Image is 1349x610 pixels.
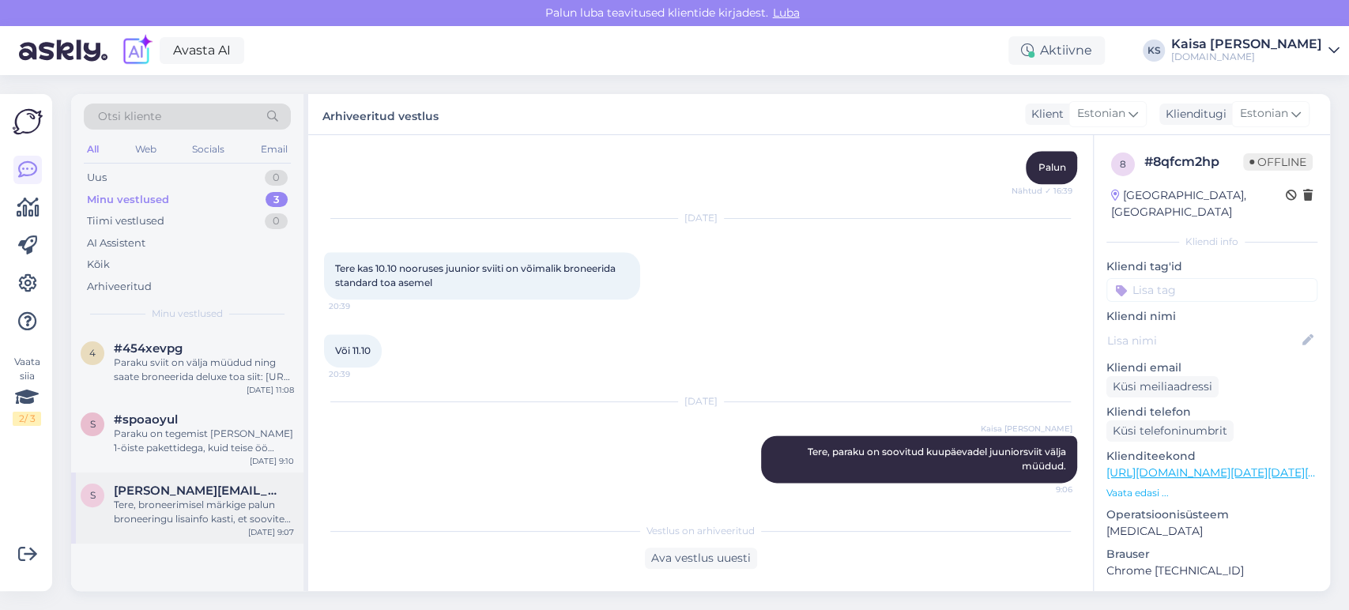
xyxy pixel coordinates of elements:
span: Offline [1243,153,1313,171]
span: Minu vestlused [152,307,223,321]
span: Vestlus on arhiveeritud [646,524,755,538]
p: Klienditeekond [1106,448,1317,465]
span: 20:39 [329,300,388,312]
div: Aktiivne [1008,36,1105,65]
span: Simon.magomedagajev@mail.ru [114,484,278,498]
span: #spoaoyul [114,412,178,427]
span: 8 [1120,158,1126,170]
div: Vaata siia [13,355,41,426]
div: Paraku sviit on välja müüdud ning saate broneerida deluxe toa siit: [URL][DOMAIN_NAME][PERSON_NAM... [114,356,294,384]
span: Tere kas 10.10 nooruses juunior sviiti on võimalik broneerida standard toa asemel [335,262,618,288]
div: Klient [1025,106,1064,122]
div: Kaisa [PERSON_NAME] [1171,38,1322,51]
input: Lisa tag [1106,278,1317,302]
div: [DOMAIN_NAME] [1171,51,1322,63]
span: Otsi kliente [98,108,161,125]
div: Tere, broneerimisel märkige palun broneeringu lisainfo kasti, et soovite tuba sellele poolele hot... [114,498,294,526]
a: Avasta AI [160,37,244,64]
div: [DATE] [324,211,1077,225]
p: Chrome [TECHNICAL_ID] [1106,563,1317,579]
a: Kaisa [PERSON_NAME][DOMAIN_NAME] [1171,38,1340,63]
span: 4 [89,347,96,359]
span: Kaisa [PERSON_NAME] [981,423,1072,435]
p: Kliendi tag'id [1106,258,1317,275]
span: Või 11.10 [335,345,371,356]
span: 9:06 [1013,484,1072,495]
div: 2 / 3 [13,412,41,426]
div: [DATE] 9:10 [250,455,294,467]
div: # 8qfcm2hp [1144,152,1243,171]
div: Minu vestlused [87,192,169,208]
div: Kliendi info [1106,235,1317,249]
span: Palun [1038,161,1066,173]
div: 0 [265,213,288,229]
p: Brauser [1106,546,1317,563]
div: [DATE] 11:08 [247,384,294,396]
span: S [90,489,96,501]
div: Uus [87,170,107,186]
img: explore-ai [120,34,153,67]
span: Estonian [1240,105,1288,122]
div: All [84,139,102,160]
div: 3 [266,192,288,208]
p: Operatsioonisüsteem [1106,506,1317,523]
div: [GEOGRAPHIC_DATA], [GEOGRAPHIC_DATA] [1111,187,1286,220]
p: Kliendi telefon [1106,404,1317,420]
div: [DATE] [324,394,1077,409]
div: AI Assistent [87,235,145,251]
p: Kliendi email [1106,360,1317,376]
span: Estonian [1077,105,1125,122]
div: Email [258,139,291,160]
div: Paraku on tegemist [PERSON_NAME] 1-öiste pakettidega, kuid teise öö saate vastavalt saadavusele t... [114,427,294,455]
p: Kliendi nimi [1106,308,1317,325]
div: 0 [265,170,288,186]
div: Tiimi vestlused [87,213,164,229]
div: Ava vestlus uuesti [645,548,757,569]
label: Arhiveeritud vestlus [322,104,439,125]
span: #454xevpg [114,341,183,356]
div: Klienditugi [1159,106,1227,122]
span: 20:39 [329,368,388,380]
div: [DATE] 9:07 [248,526,294,538]
span: Nähtud ✓ 16:39 [1012,185,1072,197]
div: Arhiveeritud [87,279,152,295]
div: Küsi meiliaadressi [1106,376,1219,397]
div: Kõik [87,257,110,273]
div: Socials [189,139,228,160]
span: s [90,418,96,430]
div: KS [1143,40,1165,62]
img: Askly Logo [13,107,43,137]
span: Tere, paraku on soovitud kuupäevadel juuniorsviit välja müüdud. [808,446,1068,472]
p: [MEDICAL_DATA] [1106,523,1317,540]
span: Luba [768,6,805,20]
div: Web [132,139,160,160]
p: Vaata edasi ... [1106,486,1317,500]
div: Küsi telefoninumbrit [1106,420,1234,442]
input: Lisa nimi [1107,332,1299,349]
